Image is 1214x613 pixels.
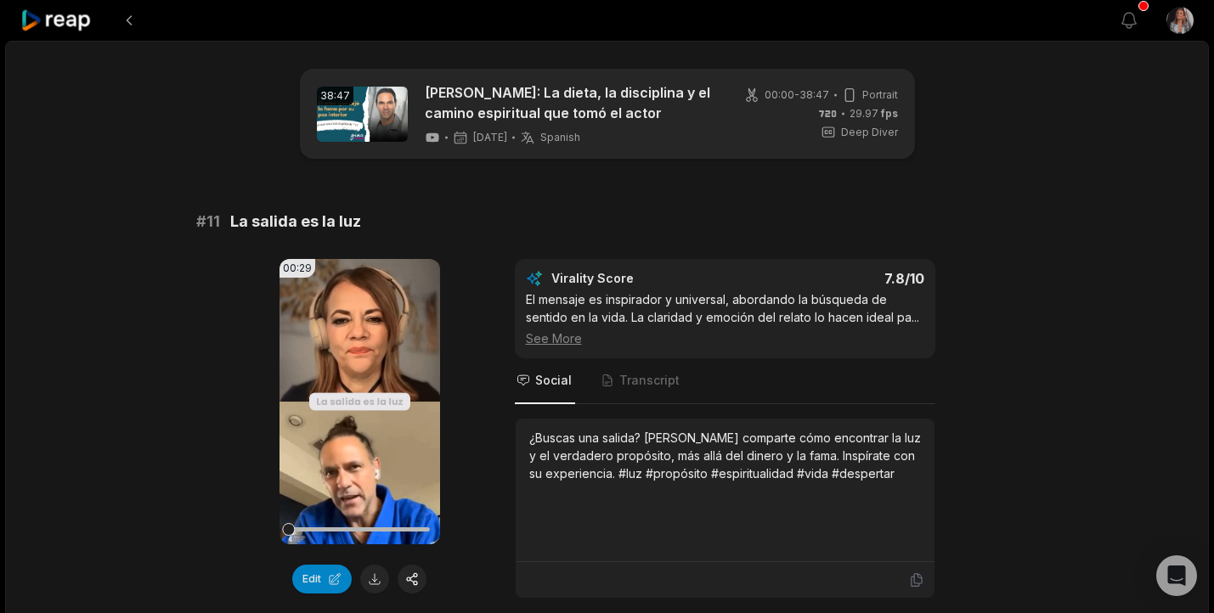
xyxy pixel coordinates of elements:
span: [DATE] [473,131,507,144]
span: Transcript [619,372,680,389]
div: See More [526,329,924,347]
video: Your browser does not support mp4 format. [280,259,440,544]
span: # 11 [196,210,220,233]
span: La salida es la luz [230,210,361,233]
a: [PERSON_NAME]: La dieta, la disciplina y el camino espiritual que tomó el actor [425,82,718,123]
div: Virality Score [551,270,734,287]
span: Portrait [862,87,898,103]
span: 29.97 [850,106,898,121]
div: 7.8 /10 [742,270,924,287]
div: Open Intercom Messenger [1156,555,1197,596]
div: ¿Buscas una salida? [PERSON_NAME] comparte cómo encontrar la luz y el verdadero propósito, más al... [529,429,921,482]
span: 00:00 - 38:47 [765,87,829,103]
div: El mensaje es inspirador y universal, abordando la búsqueda de sentido en la vida. La claridad y ... [526,290,924,347]
span: Spanish [540,131,580,144]
span: Social [535,372,572,389]
span: fps [881,107,898,120]
nav: Tabs [515,358,935,404]
button: Edit [292,565,352,593]
span: Deep Diver [841,125,898,140]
